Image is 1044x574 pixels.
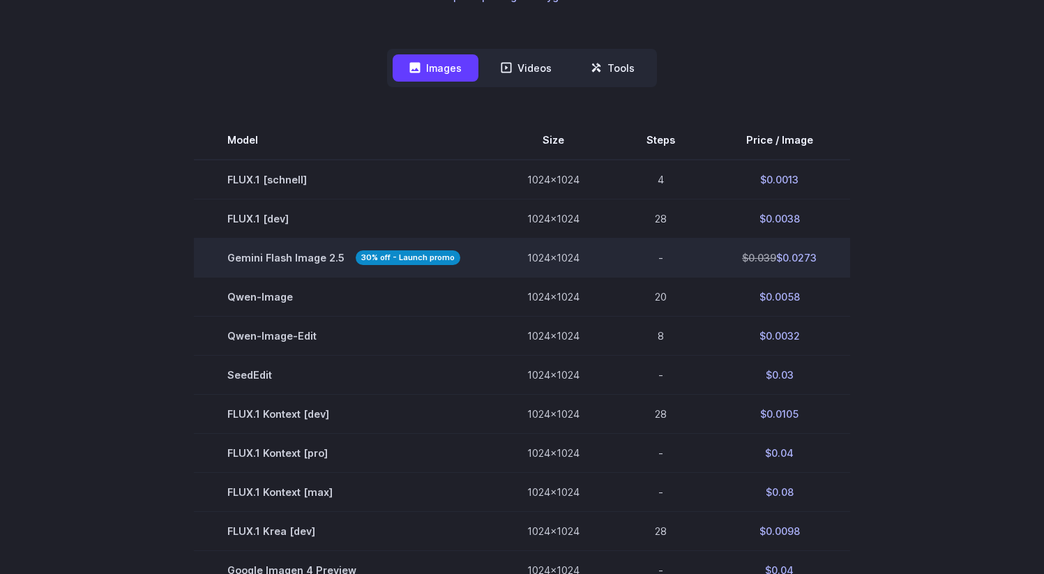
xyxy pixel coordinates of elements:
td: - [613,434,709,473]
td: $0.0098 [709,512,850,551]
td: SeedEdit [194,356,494,395]
td: Qwen-Image-Edit [194,317,494,356]
td: FLUX.1 Kontext [pro] [194,434,494,473]
td: FLUX.1 Krea [dev] [194,512,494,551]
td: $0.0105 [709,395,850,434]
button: Tools [574,54,651,82]
td: 1024x1024 [494,317,613,356]
td: $0.0032 [709,317,850,356]
td: $0.04 [709,434,850,473]
button: Images [393,54,478,82]
td: $0.0013 [709,160,850,199]
td: $0.08 [709,473,850,512]
td: 28 [613,395,709,434]
span: Gemini Flash Image 2.5 [227,250,460,266]
td: 20 [613,278,709,317]
td: 1024x1024 [494,473,613,512]
td: 4 [613,160,709,199]
strong: 30% off - Launch promo [356,250,460,265]
button: Videos [484,54,568,82]
td: - [613,473,709,512]
td: 1024x1024 [494,199,613,239]
td: $0.03 [709,356,850,395]
td: FLUX.1 Kontext [dev] [194,395,494,434]
th: Model [194,121,494,160]
td: 1024x1024 [494,278,613,317]
td: FLUX.1 [dev] [194,199,494,239]
th: Steps [613,121,709,160]
td: - [613,356,709,395]
td: 1024x1024 [494,434,613,473]
td: 1024x1024 [494,512,613,551]
td: $0.0038 [709,199,850,239]
td: 28 [613,199,709,239]
th: Price / Image [709,121,850,160]
s: $0.039 [742,252,776,264]
td: FLUX.1 [schnell] [194,160,494,199]
td: 1024x1024 [494,395,613,434]
td: $0.0273 [709,239,850,278]
td: Qwen-Image [194,278,494,317]
td: 1024x1024 [494,356,613,395]
td: - [613,239,709,278]
td: FLUX.1 Kontext [max] [194,473,494,512]
td: 8 [613,317,709,356]
td: 28 [613,512,709,551]
th: Size [494,121,613,160]
td: 1024x1024 [494,239,613,278]
td: $0.0058 [709,278,850,317]
td: 1024x1024 [494,160,613,199]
